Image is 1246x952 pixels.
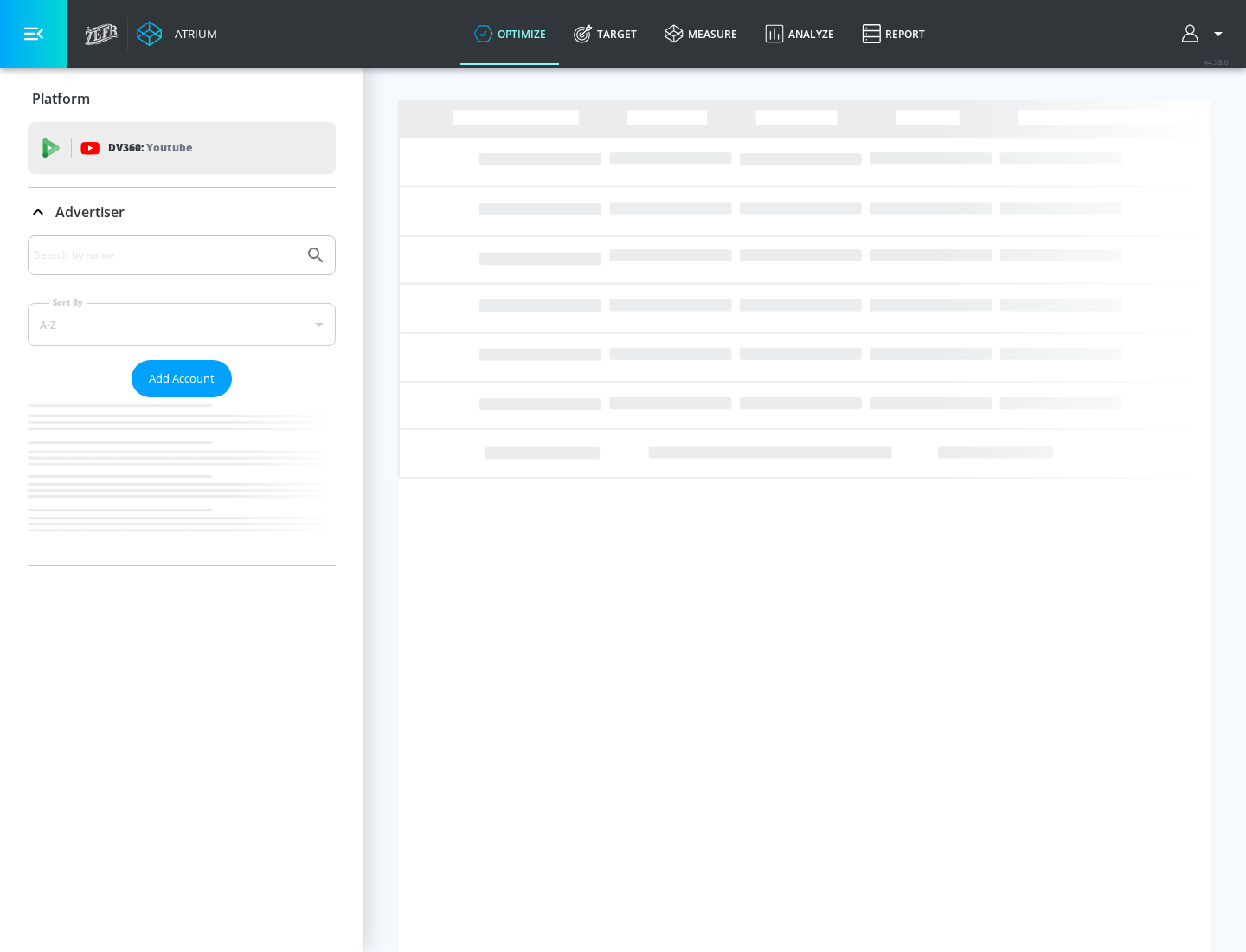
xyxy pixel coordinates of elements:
[28,188,336,236] div: Advertiser
[49,297,87,308] label: Sort By
[1204,57,1229,67] span: v 4.28.0
[32,89,90,108] p: Platform
[132,360,232,397] button: Add Account
[28,303,336,346] div: A-Z
[149,369,215,389] span: Add Account
[108,138,192,158] p: DV360:
[168,26,217,42] div: Atrium
[137,21,217,47] a: Atrium
[651,3,751,65] a: measure
[28,235,336,565] div: Advertiser
[28,74,336,123] div: Platform
[28,122,336,174] div: DV360: Youtube
[560,3,651,65] a: Target
[848,3,939,65] a: Report
[146,138,192,157] p: Youtube
[35,244,297,267] input: Search by name
[28,397,336,565] nav: list of Advertiser
[460,3,560,65] a: optimize
[55,203,125,222] p: Advertiser
[751,3,848,65] a: Analyze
